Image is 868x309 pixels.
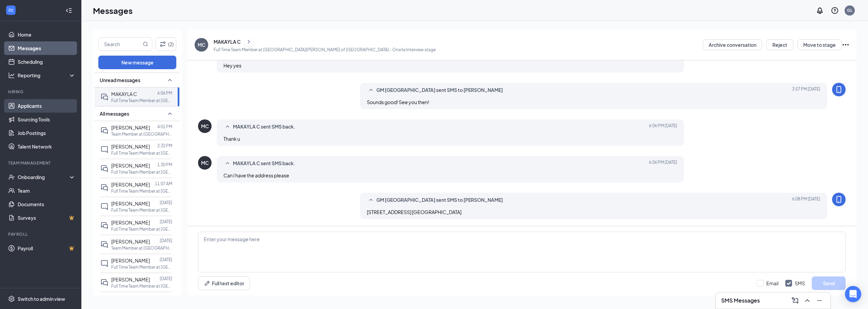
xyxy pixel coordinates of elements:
[214,47,436,53] p: Full Time Team Member at [GEOGRAPHIC_DATA][PERSON_NAME] of [GEOGRAPHIC_DATA] - Onsite Interview s...
[111,169,172,175] p: Full Time Team Member at [GEOGRAPHIC_DATA][PERSON_NAME] of [GEOGRAPHIC_DATA]
[100,165,108,173] svg: DoubleChat
[198,41,205,48] div: MC
[18,72,76,79] div: Reporting
[802,295,813,306] button: ChevronUp
[111,283,172,289] p: Full Time Team Member at [GEOGRAPHIC_DATA][PERSON_NAME] of [GEOGRAPHIC_DATA]
[18,295,65,302] div: Switch to admin view
[835,85,843,94] svg: MobileSms
[845,286,861,302] div: Open Intercom Messenger
[18,140,76,153] a: Talent Network
[367,99,429,105] span: Sounds good! See you then!
[100,93,108,101] svg: DoubleChat
[111,264,172,270] p: Full Time Team Member at [GEOGRAPHIC_DATA][PERSON_NAME] of [GEOGRAPHIC_DATA]
[100,278,108,287] svg: DoubleChat
[223,123,232,131] svg: SmallChevronUp
[100,240,108,249] svg: DoubleChat
[18,174,70,180] div: Onboarding
[18,184,76,197] a: Team
[847,7,852,13] div: GL
[814,295,825,306] button: Minimize
[223,136,240,142] span: Thank u
[156,37,176,51] button: Filter (2)
[143,41,148,47] svg: MagnifyingGlass
[18,126,76,140] a: Job Postings
[65,7,72,14] svg: Collapse
[214,38,241,45] div: MAKAYLA C
[111,200,150,207] span: [PERSON_NAME]
[100,127,108,135] svg: DoubleChat
[721,297,760,304] h3: SMS Messages
[18,99,76,113] a: Applicants
[111,276,150,283] span: [PERSON_NAME]
[8,174,15,180] svg: UserCheck
[766,39,793,50] button: Reject
[18,113,76,126] a: Sourcing Tools
[166,76,174,84] svg: SmallChevronUp
[160,219,172,225] p: [DATE]
[100,221,108,230] svg: DoubleChat
[649,159,677,168] span: [DATE] 6:06 PM
[18,28,76,41] a: Home
[157,90,172,96] p: 6:06 PM
[111,219,150,226] span: [PERSON_NAME]
[223,62,241,69] span: Hey yes
[376,86,503,94] span: GM [GEOGRAPHIC_DATA] sent SMS to [PERSON_NAME]
[835,195,843,204] svg: MobileSms
[111,226,172,232] p: Full Time Team Member at [GEOGRAPHIC_DATA][PERSON_NAME] of [GEOGRAPHIC_DATA]
[155,181,172,187] p: 11:07 AM
[157,162,172,168] p: 1:30 PM
[233,123,295,131] span: MAKAYLA C sent SMS back.
[160,257,172,263] p: [DATE]
[111,91,137,97] span: MAKAYLA C
[8,89,74,95] div: Hiring
[111,143,150,150] span: [PERSON_NAME]
[100,146,108,154] svg: ChatInactive
[245,38,252,46] svg: ChevronRight
[8,72,15,79] svg: Analysis
[100,77,140,83] span: Unread messages
[376,196,503,204] span: GM [GEOGRAPHIC_DATA] sent SMS to [PERSON_NAME]
[703,39,762,50] button: Archive conversation
[160,295,172,301] p: [DATE]
[201,159,209,166] div: MC
[842,41,850,49] svg: Ellipses
[160,200,172,206] p: [DATE]
[111,124,150,131] span: [PERSON_NAME]
[111,188,172,194] p: Full Time Team Member at [GEOGRAPHIC_DATA][PERSON_NAME] of [GEOGRAPHIC_DATA]
[367,86,375,94] svg: SmallChevronUp
[111,207,172,213] p: Full Time Team Member at [GEOGRAPHIC_DATA][PERSON_NAME] of [GEOGRAPHIC_DATA]
[160,276,172,282] p: [DATE]
[111,245,172,251] p: Team Member at [GEOGRAPHIC_DATA][PERSON_NAME] of [GEOGRAPHIC_DATA]
[198,276,250,290] button: Full text editorPen
[223,159,232,168] svg: SmallChevronUp
[791,296,799,305] svg: ComposeMessage
[111,257,150,264] span: [PERSON_NAME]
[111,98,172,103] p: Full Time Team Member at [GEOGRAPHIC_DATA][PERSON_NAME] of [GEOGRAPHIC_DATA]
[367,196,375,204] svg: SmallChevronUp
[815,296,824,305] svg: Minimize
[160,238,172,244] p: [DATE]
[18,197,76,211] a: Documents
[8,160,74,166] div: Team Management
[18,242,76,255] a: PayrollCrown
[99,38,141,51] input: Search
[831,6,839,15] svg: QuestionInfo
[812,276,846,290] button: Send
[111,238,150,245] span: [PERSON_NAME]
[8,295,15,302] svg: Settings
[649,123,677,131] span: [DATE] 6:06 PM
[111,162,150,169] span: [PERSON_NAME]
[100,202,108,211] svg: ChatInactive
[792,196,820,204] span: [DATE] 6:08 PM
[803,296,811,305] svg: ChevronUp
[159,40,167,48] svg: Filter
[111,181,150,188] span: [PERSON_NAME]
[157,143,172,149] p: 2:32 PM
[8,231,74,237] div: Payroll
[98,56,176,69] button: New message
[100,110,129,117] span: All messages
[111,150,172,156] p: Full Time Team Member at [GEOGRAPHIC_DATA][PERSON_NAME] of [GEOGRAPHIC_DATA]
[166,110,174,118] svg: SmallChevronUp
[100,259,108,268] svg: ChatInactive
[792,86,820,94] span: [DATE] 3:57 PM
